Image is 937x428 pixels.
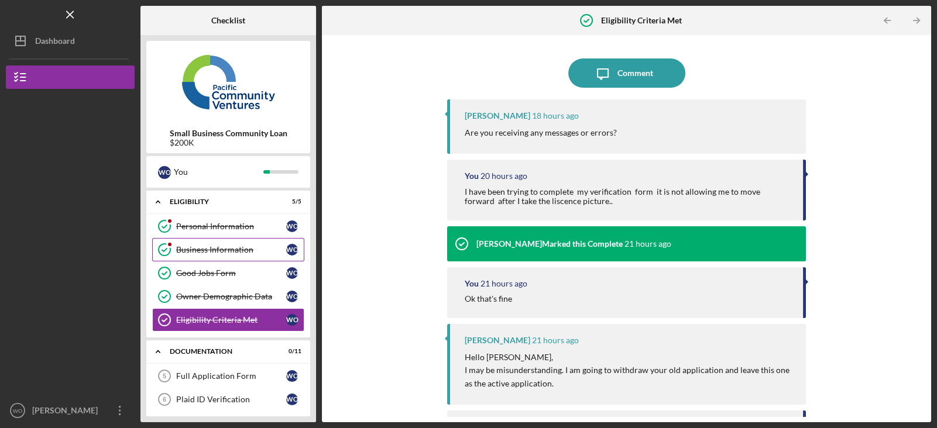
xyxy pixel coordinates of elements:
[601,16,682,25] b: Eligibility Criteria Met
[465,187,791,206] div: I have been trying to complete my verification form it is not allowing me to move forward after I...
[174,162,263,182] div: You
[624,239,671,248] time: 2025-09-09 19:44
[13,408,23,414] text: WO
[286,220,298,232] div: W O
[6,29,135,53] button: Dashboard
[176,222,286,231] div: Personal Information
[152,238,304,261] a: Business InformationWO
[6,399,135,422] button: WO[PERSON_NAME]
[176,315,286,325] div: Eligibility Criteria Met
[465,279,479,288] div: You
[465,351,794,364] p: Hello [PERSON_NAME],
[476,239,623,248] div: [PERSON_NAME] Marked this Complete
[170,129,287,138] b: Small Business Community Loan
[480,171,527,181] time: 2025-09-09 20:41
[465,126,617,139] p: Are you receiving any messages or errors?
[480,279,527,288] time: 2025-09-09 19:39
[176,268,286,278] div: Good Jobs Form
[465,171,479,181] div: You
[152,388,304,411] a: 6Plaid ID VerificationWO
[286,394,298,405] div: W O
[280,198,301,205] div: 5 / 5
[152,215,304,238] a: Personal InformationWO
[465,294,512,303] div: Ok that's fine
[170,198,272,205] div: Eligibility
[163,396,166,403] tspan: 6
[280,348,301,355] div: 0 / 11
[176,371,286,381] div: Full Application Form
[170,348,272,355] div: Documentation
[617,58,653,88] div: Comment
[152,308,304,332] a: Eligibility Criteria MetWO
[286,291,298,302] div: W O
[176,395,286,404] div: Plaid ID Verification
[465,111,530,120] div: [PERSON_NAME]
[152,364,304,388] a: 5Full Application FormWO
[146,47,310,117] img: Product logo
[170,138,287,147] div: $200K
[158,166,171,179] div: W O
[465,364,794,390] p: I may be misunderstanding. I am going to withdraw your old application and leave this one as the ...
[176,245,286,254] div: Business Information
[465,336,530,345] div: [PERSON_NAME]
[532,111,579,120] time: 2025-09-09 23:02
[286,370,298,382] div: W O
[176,292,286,301] div: Owner Demographic Data
[286,267,298,279] div: W O
[29,399,105,425] div: [PERSON_NAME]
[286,244,298,256] div: W O
[286,314,298,326] div: W O
[152,261,304,285] a: Good Jobs FormWO
[152,285,304,308] a: Owner Demographic DataWO
[163,372,166,379] tspan: 5
[532,336,579,345] time: 2025-09-09 19:39
[35,29,75,56] div: Dashboard
[211,16,245,25] b: Checklist
[568,58,685,88] button: Comment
